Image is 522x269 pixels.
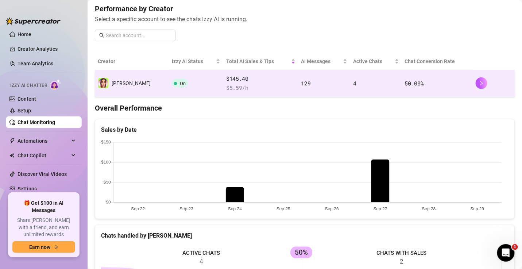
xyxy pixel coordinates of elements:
[479,81,484,86] span: right
[497,244,515,262] iframe: Intercom live chat
[226,57,290,65] span: Total AI Sales & Tips
[95,53,169,70] th: Creator
[18,150,69,161] span: Chat Copilot
[106,31,171,39] input: Search account...
[226,84,295,92] span: $ 5.59 /h
[10,82,47,89] span: Izzy AI Chatter
[18,96,36,102] a: Content
[18,171,67,177] a: Discover Viral Videos
[405,80,424,87] span: 50.00 %
[402,53,473,70] th: Chat Conversion Rate
[301,57,342,65] span: AI Messages
[95,103,515,113] h4: Overall Performance
[298,53,351,70] th: AI Messages
[12,200,75,214] span: 🎁 Get $100 in AI Messages
[18,108,31,114] a: Setup
[223,53,298,70] th: Total AI Sales & Tips
[169,53,223,70] th: Izzy AI Status
[29,244,50,250] span: Earn now
[9,153,14,158] img: Chat Copilot
[512,244,518,250] span: 1
[301,80,311,87] span: 129
[18,186,37,192] a: Settings
[9,138,15,144] span: thunderbolt
[353,57,393,65] span: Active Chats
[18,61,53,66] a: Team Analytics
[476,77,487,89] button: right
[350,53,402,70] th: Active Chats
[226,74,295,83] span: $145.40
[95,15,515,24] span: Select a specific account to see the chats Izzy AI is running.
[98,78,108,88] img: Emily
[101,125,509,134] div: Sales by Date
[101,231,509,240] div: Chats handled by [PERSON_NAME]
[95,4,515,14] h4: Performance by Creator
[53,245,58,250] span: arrow-right
[180,81,186,86] span: On
[99,33,104,38] span: search
[18,43,76,55] a: Creator Analytics
[12,241,75,253] button: Earn nowarrow-right
[112,80,151,86] span: [PERSON_NAME]
[6,18,61,25] img: logo-BBDzfeDw.svg
[18,119,55,125] a: Chat Monitoring
[353,80,356,87] span: 4
[12,217,75,238] span: Share [PERSON_NAME] with a friend, and earn unlimited rewards
[50,79,61,90] img: AI Chatter
[18,31,31,37] a: Home
[18,135,69,147] span: Automations
[172,57,214,65] span: Izzy AI Status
